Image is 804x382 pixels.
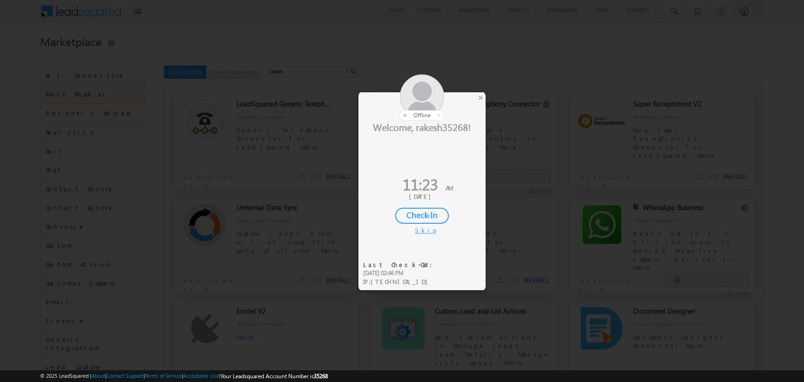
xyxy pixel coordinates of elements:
div: IP : [363,277,438,286]
a: Contact Support [106,373,144,379]
div: [DATE] 02:46 PM [363,269,438,277]
div: × [476,92,486,103]
span: [TECHNICAL_ID] [371,277,432,285]
span: AM [446,184,453,192]
a: Terms of Service [145,373,182,379]
div: Welcome, rakesh35268! [358,121,486,133]
span: 11:23 [403,173,438,195]
a: About [91,373,105,379]
a: Acceptable Use [183,373,219,379]
div: [DATE] [365,192,479,201]
span: © 2025 LeadSquared | | | | | [40,372,328,381]
div: Skip [415,226,429,235]
div: Check-In [395,208,449,224]
div: Last Check-Out: [363,260,438,269]
span: offline [414,112,430,119]
span: 35268 [314,373,328,380]
span: Your Leadsquared Account Number is [220,373,328,380]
